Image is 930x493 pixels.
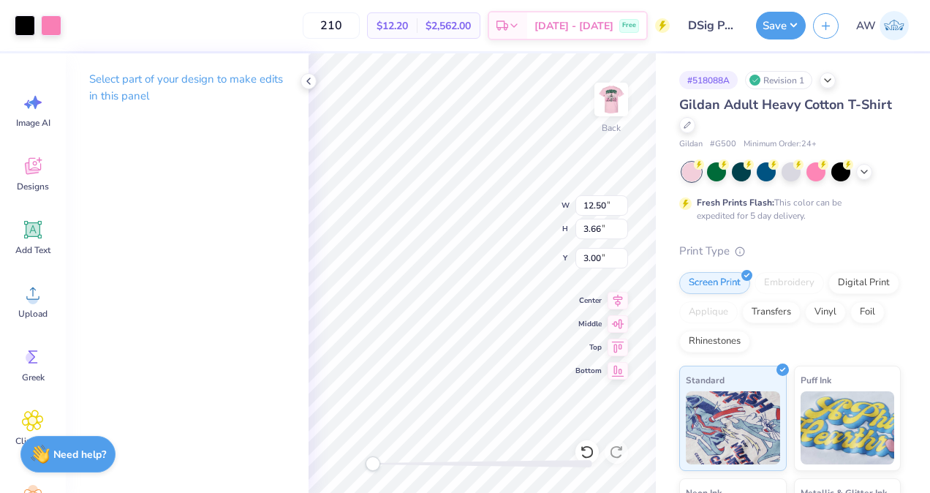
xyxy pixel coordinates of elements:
span: Clipart & logos [9,435,57,459]
span: Gildan Adult Heavy Cotton T-Shirt [679,96,892,113]
span: $12.20 [377,18,408,34]
div: Print Type [679,243,901,260]
span: Add Text [15,244,50,256]
div: Embroidery [755,272,824,294]
span: Minimum Order: 24 + [744,138,817,151]
strong: Fresh Prints Flash: [697,197,774,208]
span: Middle [575,318,602,330]
div: Foil [850,301,885,323]
span: Bottom [575,365,602,377]
input: Untitled Design [677,11,749,40]
span: Gildan [679,138,703,151]
div: Back [602,121,621,135]
div: Rhinestones [679,331,750,353]
strong: Need help? [53,448,106,462]
div: This color can be expedited for 5 day delivery. [697,196,877,222]
div: Digital Print [828,272,899,294]
span: AW [856,18,876,34]
div: # 518088A [679,71,738,89]
div: Accessibility label [366,456,380,471]
span: Standard [686,372,725,388]
span: Free [622,20,636,31]
img: Allison Wicks [880,11,909,40]
button: Save [756,12,806,39]
img: Back [597,85,626,114]
span: $2,562.00 [426,18,471,34]
a: AW [850,11,915,40]
span: Designs [17,181,49,192]
span: Top [575,342,602,353]
div: Transfers [742,301,801,323]
span: # G500 [710,138,736,151]
span: Puff Ink [801,372,831,388]
div: Applique [679,301,738,323]
img: Standard [686,391,780,464]
span: Image AI [16,117,50,129]
span: [DATE] - [DATE] [534,18,613,34]
div: Vinyl [805,301,846,323]
span: Center [575,295,602,306]
p: Select part of your design to make edits in this panel [89,71,285,105]
div: Screen Print [679,272,750,294]
span: Upload [18,308,48,320]
span: Greek [22,372,45,383]
div: Revision 1 [745,71,812,89]
input: – – [303,12,360,39]
img: Puff Ink [801,391,895,464]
